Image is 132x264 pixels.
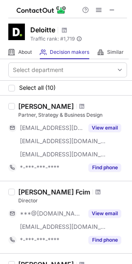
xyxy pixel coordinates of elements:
[88,236,121,244] button: Reveal Button
[30,25,55,35] h1: Deloitte
[20,223,106,230] span: [EMAIL_ADDRESS][DOMAIN_NAME]
[30,36,75,42] span: Traffic rank: # 1,719
[88,163,121,172] button: Reveal Button
[18,188,90,196] div: [PERSON_NAME] Fcim
[17,5,66,15] img: ContactOut v5.3.10
[107,49,124,55] span: Similar
[20,210,83,217] span: ***@[DOMAIN_NAME]
[20,137,106,145] span: [EMAIL_ADDRESS][DOMAIN_NAME]
[18,49,32,55] span: About
[18,102,74,110] div: [PERSON_NAME]
[20,151,106,158] span: [EMAIL_ADDRESS][DOMAIN_NAME]
[88,124,121,132] button: Reveal Button
[19,84,56,91] span: Select all (10)
[18,197,127,204] div: Director
[18,111,127,119] div: Partner, Strategy & Business Design
[20,124,83,132] span: [EMAIL_ADDRESS][DOMAIN_NAME]
[50,49,89,55] span: Decision makers
[88,209,121,218] button: Reveal Button
[8,24,25,40] img: cbe541cc8d8cb6f4912320d31eded8de
[13,66,64,74] div: Select department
